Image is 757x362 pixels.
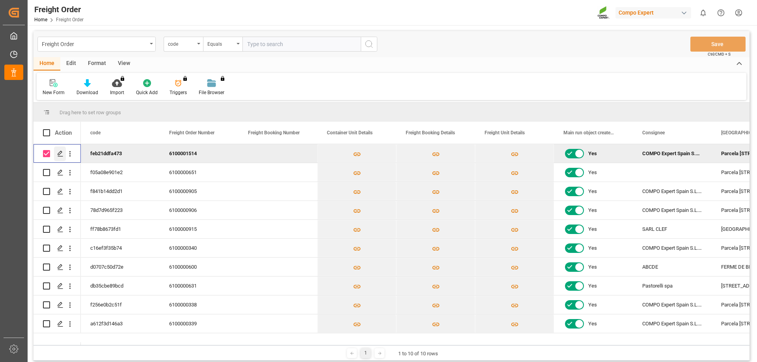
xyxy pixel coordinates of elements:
div: c16ef3f35b74 [81,239,160,257]
div: 6100000651 [160,163,239,182]
div: COMPO Expert Spain S.L. 3150, WERK 3150 Vall d'Uixo [633,182,712,200]
div: f256e0b2c51f [81,295,160,314]
span: Consignee [642,130,665,136]
div: 6100000340 [160,239,239,257]
div: Press SPACE to deselect this row. [34,144,81,163]
span: Ctrl/CMD + S [708,51,731,57]
div: COMPO Expert Spain S.L. 3150, WERK 3150 Vall d'Uixo [633,144,712,163]
span: Yes [588,277,597,295]
div: Home [34,57,60,71]
img: Screenshot%202023-09-29%20at%2010.02.21.png_1712312052.png [597,6,610,20]
div: Press SPACE to select this row. [34,258,81,277]
span: Yes [588,163,597,182]
div: 6100000339 [160,314,239,333]
a: Home [34,17,47,22]
button: open menu [37,37,156,52]
button: Save [690,37,746,52]
div: Press SPACE to select this row. [34,277,81,295]
button: Compo Expert [615,5,694,20]
div: Pastorelli spa [633,277,712,295]
span: Yes [588,296,597,314]
span: Container Unit Details [327,130,373,136]
div: Quick Add [136,89,158,96]
div: New Form [43,89,65,96]
span: Freight Booking Number [248,130,300,136]
div: SARL CLEF [633,220,712,238]
div: Edit [60,57,82,71]
span: Drag here to set row groups [60,110,121,115]
div: 1 [361,348,371,358]
div: Press SPACE to select this row. [34,182,81,201]
button: open menu [203,37,242,52]
div: a612f3d146a3 [81,314,160,333]
div: Equals [207,39,234,48]
div: Press SPACE to select this row. [34,239,81,258]
span: Yes [588,258,597,276]
span: Yes [588,182,597,200]
div: 1 to 10 of 10 rows [398,350,438,358]
span: Yes [588,201,597,219]
div: 6100000631 [160,277,239,295]
div: COMPO Expert Spain S.L. 3150, WERK 3150 Vall d'Uixo [633,314,712,333]
button: open menu [164,37,203,52]
div: f841b14dd2d1 [81,182,160,200]
div: f05a08e901e2 [81,163,160,182]
div: 6100000338 [160,295,239,314]
div: 6100000906 [160,201,239,219]
div: db35cbe89bcd [81,277,160,295]
div: ABCDE [633,258,712,276]
span: Freight Unit Details [485,130,525,136]
div: Format [82,57,112,71]
div: Press SPACE to select this row. [34,220,81,239]
div: COMPO Expert Spain S.L. 3150, WERK 3150 Vall d'Uixo [633,295,712,314]
span: Freight Booking Details [406,130,455,136]
div: Press SPACE to select this row. [34,314,81,333]
div: Download [76,89,98,96]
div: Compo Expert [615,7,691,19]
input: Type to search [242,37,361,52]
div: 78d7d965f223 [81,201,160,219]
div: Freight Order [42,39,147,48]
span: Yes [588,315,597,333]
div: Press SPACE to select this row. [34,201,81,220]
span: Main run object created Status [563,130,616,136]
div: Press SPACE to select this row. [34,163,81,182]
div: Press SPACE to select this row. [34,295,81,314]
div: feb21ddfa473 [81,144,160,163]
div: 6100000600 [160,258,239,276]
span: Yes [588,239,597,257]
div: COMPO Expert Spain S.L. 3150, WERK 3150 Vall d'Uixo [633,239,712,257]
span: Yes [588,145,597,163]
div: 6100000905 [160,182,239,200]
span: Yes [588,220,597,238]
span: code [90,130,101,136]
span: Freight Order Number [169,130,214,136]
button: Help Center [712,4,730,22]
button: search button [361,37,377,52]
div: View [112,57,136,71]
div: Freight Order [34,4,84,15]
div: ff78b8673fd1 [81,220,160,238]
button: show 0 new notifications [694,4,712,22]
div: 6100001514 [160,144,239,163]
div: d0707c50d72e [81,258,160,276]
div: Action [55,129,72,136]
div: 6100000915 [160,220,239,238]
div: COMPO Expert Spain S.L. 3150, WERK 3150 Vall d'Uixo [633,201,712,219]
div: code [168,39,195,48]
